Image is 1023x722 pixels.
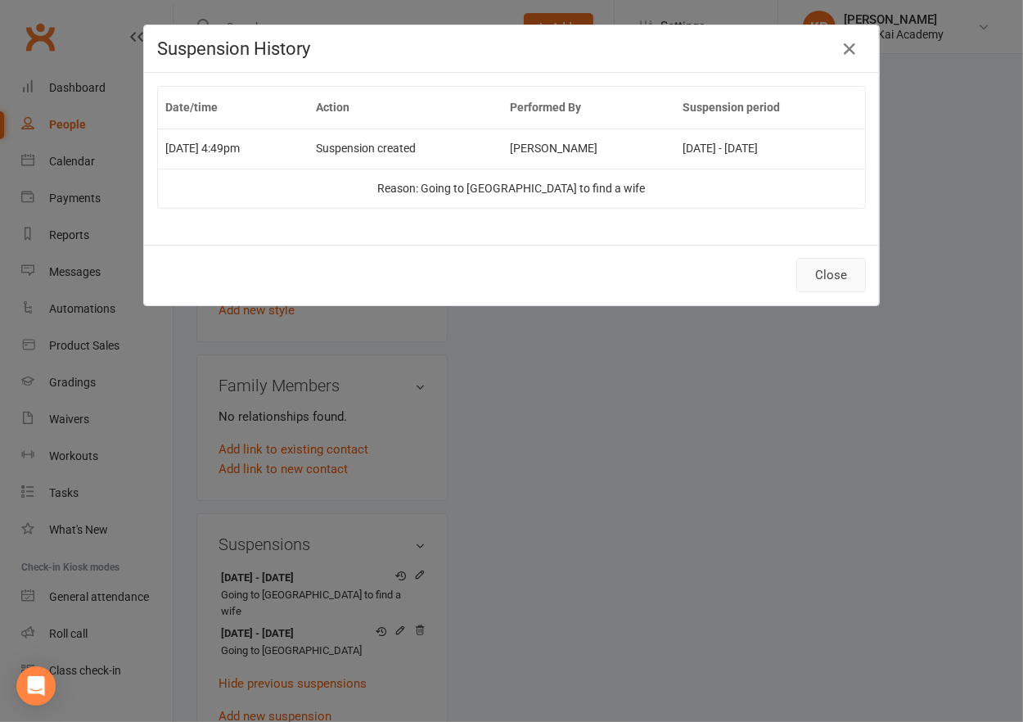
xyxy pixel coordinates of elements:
[502,129,675,168] td: [PERSON_NAME]
[158,169,865,208] td: Reason: Going to [GEOGRAPHIC_DATA] to find a wife
[309,87,502,129] th: Action
[158,87,309,129] th: Date/time
[16,666,56,706] div: Open Intercom Messenger
[836,36,863,62] button: Close
[309,129,502,168] td: Suspension created
[158,129,309,168] td: [DATE] 4:49pm
[796,258,866,292] button: Close
[157,38,866,59] h4: Suspension History
[675,87,865,129] th: Suspension period
[675,129,865,168] td: [DATE] - [DATE]
[502,87,675,129] th: Performed By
